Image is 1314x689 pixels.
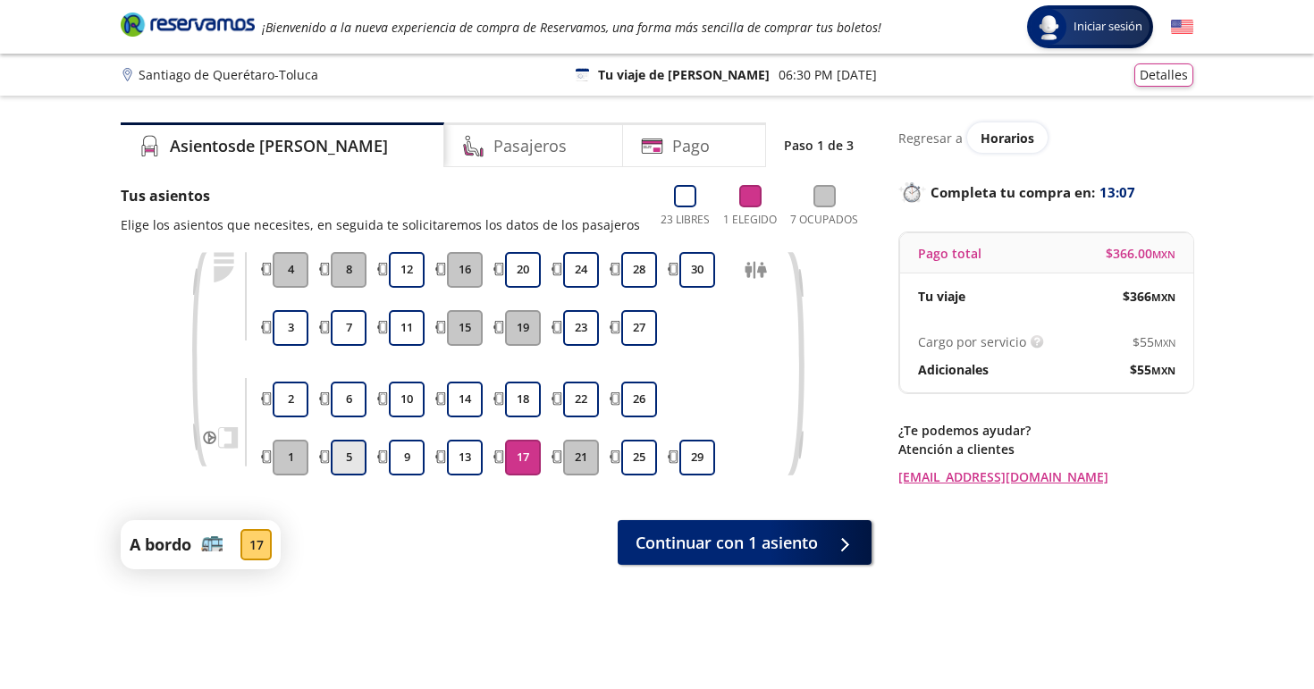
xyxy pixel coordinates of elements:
button: 10 [389,382,425,417]
span: $ 366.00 [1106,244,1175,263]
button: 20 [505,252,541,288]
small: MXN [1154,336,1175,349]
button: 3 [273,310,308,346]
p: Atención a clientes [898,440,1193,458]
p: Cargo por servicio [918,332,1026,351]
a: [EMAIL_ADDRESS][DOMAIN_NAME] [898,467,1193,486]
span: Horarios [981,130,1034,147]
button: 25 [621,440,657,475]
span: $ 366 [1123,287,1175,306]
p: Adicionales [918,360,989,379]
p: Elige los asientos que necesites, en seguida te solicitaremos los datos de los pasajeros [121,215,640,234]
p: Tu viaje [918,287,965,306]
button: 14 [447,382,483,417]
span: Continuar con 1 asiento [636,531,818,555]
p: 7 Ocupados [790,212,858,228]
button: 6 [331,382,366,417]
button: 27 [621,310,657,346]
em: ¡Bienvenido a la nueva experiencia de compra de Reservamos, una forma más sencilla de comprar tus... [262,19,881,36]
button: 11 [389,310,425,346]
h4: Asientos de [PERSON_NAME] [170,134,388,158]
button: Continuar con 1 asiento [618,520,872,565]
small: MXN [1151,364,1175,377]
div: Regresar a ver horarios [898,122,1193,153]
button: 21 [563,440,599,475]
button: 8 [331,252,366,288]
button: 18 [505,382,541,417]
p: Tus asientos [121,185,640,206]
button: 5 [331,440,366,475]
p: ¿Te podemos ayudar? [898,421,1193,440]
p: 1 Elegido [723,212,777,228]
button: 16 [447,252,483,288]
button: 26 [621,382,657,417]
button: Detalles [1134,63,1193,87]
h4: Pago [672,134,710,158]
button: English [1171,16,1193,38]
span: 13:07 [1099,182,1135,203]
button: 19 [505,310,541,346]
button: 24 [563,252,599,288]
span: Iniciar sesión [1066,18,1150,36]
p: 23 Libres [661,212,710,228]
button: 9 [389,440,425,475]
button: 28 [621,252,657,288]
span: $ 55 [1133,332,1175,351]
button: 2 [273,382,308,417]
button: 22 [563,382,599,417]
button: 15 [447,310,483,346]
button: 29 [679,440,715,475]
small: MXN [1151,290,1175,304]
p: Completa tu compra en : [898,180,1193,205]
button: 23 [563,310,599,346]
button: 17 [505,440,541,475]
div: 17 [240,529,272,560]
span: $ 55 [1130,360,1175,379]
button: 7 [331,310,366,346]
i: Brand Logo [121,11,255,38]
p: Tu viaje de [PERSON_NAME] [598,65,770,84]
button: 4 [273,252,308,288]
button: 12 [389,252,425,288]
p: Pago total [918,244,981,263]
button: 13 [447,440,483,475]
p: Regresar a [898,129,963,147]
h4: Pasajeros [493,134,567,158]
p: 06:30 PM [DATE] [779,65,877,84]
p: A bordo [130,533,191,557]
small: MXN [1152,248,1175,261]
p: Paso 1 de 3 [784,136,854,155]
button: 30 [679,252,715,288]
a: Brand Logo [121,11,255,43]
p: Santiago de Querétaro - Toluca [139,65,318,84]
button: 1 [273,440,308,475]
